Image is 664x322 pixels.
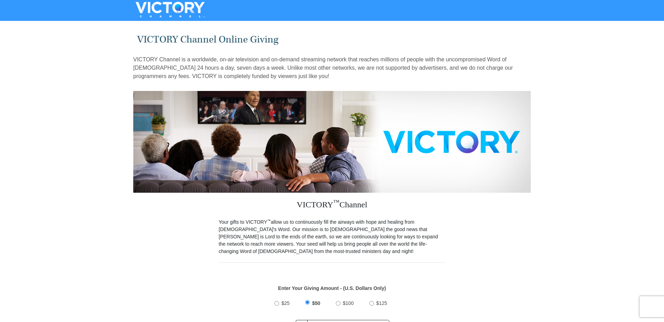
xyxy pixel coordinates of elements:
h1: VICTORY Channel Online Giving [137,34,527,45]
sup: ™ [333,199,340,206]
h3: VICTORY Channel [219,193,445,219]
img: VICTORYTHON - VICTORY Channel [127,2,214,17]
p: VICTORY Channel is a worldwide, on-air television and on-demand streaming network that reaches mi... [133,55,531,80]
strong: Enter Your Giving Amount - (U.S. Dollars Only) [278,285,386,291]
span: $125 [376,300,387,306]
sup: ™ [267,219,271,223]
span: $100 [343,300,354,306]
span: $25 [281,300,289,306]
span: $50 [312,300,320,306]
p: Your gifts to VICTORY allow us to continuously fill the airways with hope and healing from [DEMOG... [219,219,445,255]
